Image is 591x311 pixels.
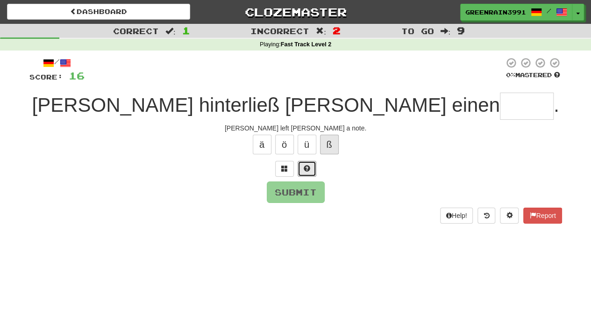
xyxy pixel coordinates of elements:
span: Incorrect [250,26,309,36]
span: . [554,94,559,116]
a: Clozemaster [204,4,387,20]
strong: Fast Track Level 2 [281,41,332,48]
button: Help! [440,208,473,224]
div: [PERSON_NAME] left [PERSON_NAME] a note. [29,123,562,133]
span: To go [401,26,434,36]
span: : [316,27,326,35]
button: ü [298,135,316,154]
span: / [547,7,551,14]
span: Correct [113,26,159,36]
span: 16 [69,70,85,81]
a: GreenRain3991 / [460,4,572,21]
button: Single letter hint - you only get 1 per sentence and score half the points! alt+h [298,161,316,177]
span: 0 % [506,71,515,79]
span: [PERSON_NAME] hinterließ [PERSON_NAME] einen [32,94,499,116]
span: 9 [457,25,465,36]
span: Score: [29,73,63,81]
button: ö [275,135,294,154]
span: : [440,27,450,35]
button: ä [253,135,271,154]
div: Mastered [504,71,562,80]
button: Report [523,208,562,224]
span: GreenRain3991 [465,8,526,16]
button: Round history (alt+y) [477,208,495,224]
div: / [29,57,85,69]
span: : [165,27,176,35]
button: Switch sentence to multiple choice alt+p [275,161,294,177]
button: Submit [267,181,325,203]
button: ß [320,135,339,154]
span: 1 [182,25,190,36]
span: 2 [333,25,341,36]
a: Dashboard [7,4,190,20]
